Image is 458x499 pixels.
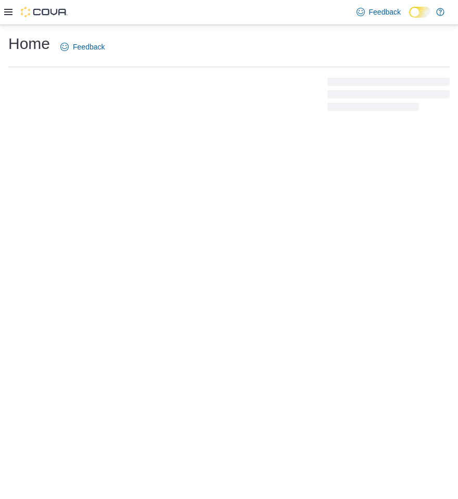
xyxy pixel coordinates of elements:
[56,36,109,57] a: Feedback
[409,7,431,18] input: Dark Mode
[21,7,68,17] img: Cova
[327,80,450,113] span: Loading
[369,7,401,17] span: Feedback
[73,42,105,52] span: Feedback
[8,33,50,54] h1: Home
[352,2,405,22] a: Feedback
